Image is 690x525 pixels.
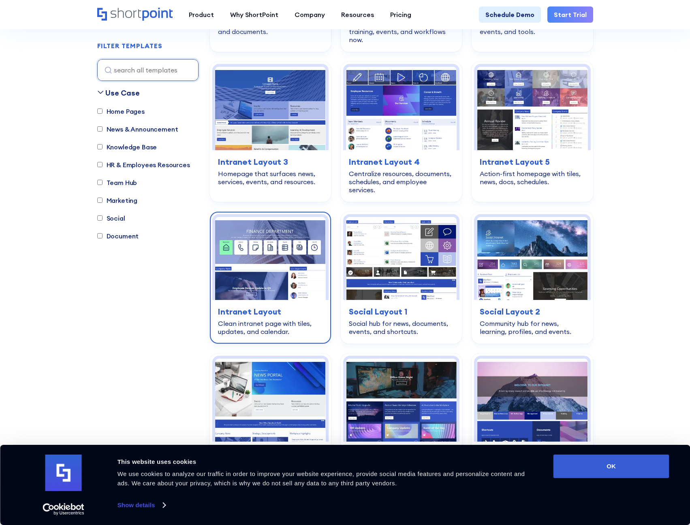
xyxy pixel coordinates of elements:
a: Intranet Layout 5 – SharePoint Page Template: Action-first homepage with tiles, news, docs, sched... [472,62,593,202]
img: Intranet Layout 3 – SharePoint Homepage Template: Homepage that surfaces news, services, events, ... [215,67,326,150]
h3: Intranet Layout [218,306,323,318]
div: This website uses cookies [117,457,535,467]
div: Company [295,10,325,19]
div: Homepage that surfaces news, services, events, and resources. [218,170,323,186]
h3: Social Layout 1 [349,306,454,318]
a: Together – Intranet Homepage Template: Modern hub for news, documents, events, and shortcuts.Toge... [472,353,593,493]
img: Social Layout 2 – SharePoint Community Site: Community hub for news, learning, profiles, and events. [477,217,587,300]
a: Start Trial [547,6,593,23]
img: Together – Intranet Homepage Template: Modern hub for news, documents, events, and shortcuts. [477,359,587,442]
a: Product [181,6,222,23]
a: Marketing 2 – SharePoint Online Communication Site: Centralize company news, events, highlights, ... [210,353,331,493]
input: HR & Employees Resources [97,162,103,168]
span: We use cookies to analyze our traffic in order to improve your website experience, provide social... [117,470,525,487]
div: Streamline news, policies, training, events, and workflows now. [349,19,454,44]
img: News Portal 2 – SharePoint News Post Template: Deliver company news, updates, and announcements e... [346,359,457,442]
label: Document [97,231,139,241]
a: Intranet Layout – SharePoint Page Design: Clean intranet page with tiles, updates, and calendar.I... [210,212,331,344]
button: OK [553,455,669,478]
div: Centralize resources, documents, schedules, and employee services. [349,170,454,194]
a: Intranet Layout 4 – Intranet Page Template: Centralize resources, documents, schedules, and emplo... [341,62,462,202]
label: Social [97,213,125,223]
a: News Portal 2 – SharePoint News Post Template: Deliver company news, updates, and announcements e... [341,353,462,493]
a: Company [286,6,333,23]
input: search all templates [97,59,199,81]
div: Why ShortPoint [230,10,278,19]
a: Intranet Layout 3 – SharePoint Homepage Template: Homepage that surfaces news, services, events, ... [210,62,331,202]
label: Home Pages [97,106,145,116]
img: logo [45,455,82,491]
h3: Intranet Layout 4 [349,156,454,168]
img: Marketing 2 – SharePoint Online Communication Site: Centralize company news, events, highlights, ... [215,359,326,442]
img: Social Layout 1 – SharePoint Social Intranet Template: Social hub for news, documents, events, an... [346,217,457,300]
div: Product [189,10,214,19]
a: Social Layout 1 – SharePoint Social Intranet Template: Social hub for news, documents, events, an... [341,212,462,344]
a: Show details [117,499,165,511]
input: Team Hub [97,180,103,185]
input: Document [97,234,103,239]
a: Resources [333,6,382,23]
a: Home [97,8,173,21]
img: Intranet Layout 4 – Intranet Page Template: Centralize resources, documents, schedules, and emplo... [346,67,457,150]
div: Action-first homepage with tiles, news, docs, schedules. [480,170,585,186]
a: Why ShortPoint [222,6,286,23]
a: Usercentrics Cookiebot - opens in a new window [28,503,99,515]
div: Use Case [105,87,140,98]
img: Intranet Layout 5 – SharePoint Page Template: Action-first homepage with tiles, news, docs, sched... [477,67,587,150]
div: Pricing [390,10,411,19]
div: Social hub for news, documents, events, and shortcuts. [349,319,454,336]
a: Social Layout 2 – SharePoint Community Site: Community hub for news, learning, profiles, and even... [472,212,593,344]
div: Community hub for news, learning, profiles, and events. [480,319,585,336]
label: HR & Employees Resources [97,160,190,170]
input: News & Announcement [97,127,103,132]
h3: Intranet Layout 5 [480,156,585,168]
input: Marketing [97,198,103,203]
div: Clean intranet page with tiles, updates, and calendar. [218,319,323,336]
input: Social [97,216,103,221]
div: Resources [341,10,374,19]
div: FILTER TEMPLATES [97,43,162,49]
input: Home Pages [97,109,103,114]
h3: Social Layout 2 [480,306,585,318]
a: Schedule Demo [479,6,541,23]
img: Intranet Layout – SharePoint Page Design: Clean intranet page with tiles, updates, and calendar. [215,217,326,300]
a: Pricing [382,6,419,23]
label: Marketing [97,196,138,205]
label: Team Hub [97,178,137,187]
input: Knowledge Base [97,145,103,150]
h3: Intranet Layout 3 [218,156,323,168]
label: News & Announcement [97,124,178,134]
label: Knowledge Base [97,142,157,152]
